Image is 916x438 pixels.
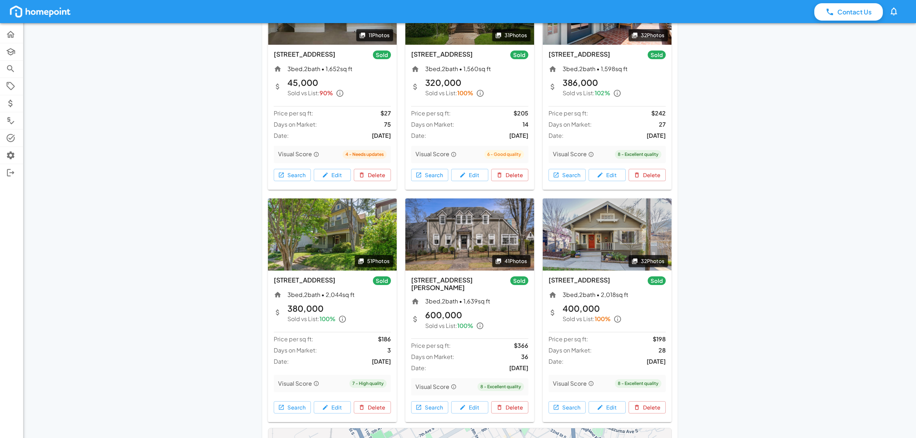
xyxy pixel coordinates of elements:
h6: 380,000 [287,302,347,323]
button: 31Photos [492,29,530,41]
p: Visual Score [415,383,449,391]
button: 32Photos [629,255,668,267]
svg: This is a score from 1 to 10 that represents how this property looks visually. [588,152,594,157]
p: 100 % [457,322,473,330]
p: [DATE] [509,132,528,140]
p: $242 [651,109,666,118]
p: Sold vs List: [287,89,320,97]
p: 27 [659,121,666,129]
p: [DATE] [647,358,666,366]
p: 3 bed, 2 bath • 2,018 sq ft [563,291,628,299]
p: Days on Market: [411,121,454,129]
button: Search [411,169,448,181]
p: Price per sq ft: [274,335,313,343]
p: Sold vs List: [563,315,595,323]
h6: 320,000 [425,76,484,97]
button: Edit [451,169,488,181]
svg: This is a score from 1 to 10 that represents how this property looks visually. [313,381,319,386]
p: Sold vs List: [287,315,320,323]
p: 3 bed, 2 bath • 1,598 sq ft [563,65,627,73]
p: Price per sq ft: [411,342,451,350]
p: [DATE] [372,358,391,366]
button: Edit [314,169,351,181]
p: 3 [387,346,391,355]
p: 100 % [320,315,335,323]
p: Date: [274,132,289,140]
span: 8 - Excellent quality [477,384,524,390]
p: Visual Score [553,150,587,158]
button: Delete [629,401,666,413]
h6: 386,000 [563,76,621,97]
h6: 600,000 [425,308,484,330]
p: Price per sq ft: [411,109,451,118]
p: $366 [514,342,528,350]
h3: 1464 Milner Crescent [411,276,507,292]
svg: This is a score from 1 to 10 that represents how this property looks visually. [588,381,594,386]
button: Delete [354,169,391,181]
button: Search [274,169,311,181]
span: 7 - High quality [349,380,387,387]
h3: 1161 16th Avenue [274,276,370,284]
p: $205 [514,109,528,118]
p: 14 [523,121,528,129]
p: Price per sq ft: [549,335,588,343]
p: Date: [549,132,564,140]
h3: 530 10th Avenue [549,51,645,58]
p: Days on Market: [411,353,454,361]
h6: 45,000 [287,76,344,97]
button: Delete [491,169,528,181]
p: $27 [380,109,391,118]
p: Date: [411,364,426,372]
button: Edit [589,401,626,413]
p: Days on Market: [549,346,592,355]
svg: This is the percentage of the list price that the sold price was over the list price. A number ov... [338,315,347,323]
p: Price per sq ft: [549,109,588,118]
span: 8 - Excellent quality [615,151,661,158]
button: Delete [629,169,666,181]
p: 90 % [320,89,333,97]
svg: This is the percentage of the list price that the sold price was over the list price. A number ov... [613,89,621,97]
svg: This is a score from 1 to 10 that represents how this property looks visually. [451,152,457,157]
p: Visual Score [415,150,449,158]
svg: This is the percentage of the list price that the sold price was over the list price. A number ov... [613,315,622,323]
h3: 29 16th Avenue [274,51,370,58]
span: 8 - Excellent quality [615,380,661,387]
img: 1464 Milner Crescent [405,198,534,271]
p: Days on Market: [549,121,592,129]
h6: 400,000 [563,302,622,323]
p: 3 bed, 2 bath • 1,560 sq ft [425,65,491,73]
span: Sold [510,277,528,285]
span: Sold [373,51,391,59]
p: 75 [384,121,391,129]
svg: This is a score from 1 to 10 that represents how this property looks visually. [451,384,457,390]
p: 102 % [595,89,610,97]
p: 3 bed, 2 bath • 1,652 sq ft [287,65,352,73]
span: Sold [373,277,391,285]
button: Search [274,401,311,413]
p: Days on Market: [274,346,317,355]
p: 100 % [457,89,473,97]
span: Sold [510,51,528,59]
p: 100 % [595,315,611,323]
p: Sold vs List: [425,89,457,97]
button: Delete [491,401,528,413]
h3: 1033 19th Avenue [411,51,507,58]
svg: This is a score from 1 to 10 that represents how this property looks visually. [313,152,319,157]
p: [DATE] [372,132,391,140]
p: Visual Score [553,380,587,388]
img: 1161 16th Avenue [268,198,397,271]
button: 32Photos [629,29,668,41]
button: Search [549,169,586,181]
p: [DATE] [509,364,528,372]
p: Date: [274,358,289,366]
p: $198 [653,335,666,343]
img: homepoint_logo_white.png [9,4,72,19]
span: Sold [648,277,666,285]
svg: This is the percentage of the list price that the sold price was over the list price. A number ov... [336,89,344,97]
img: 1511 13th Place [543,198,671,271]
p: Date: [549,358,564,366]
p: Contact Us [837,7,872,17]
p: 3 bed, 2 bath • 1,639 sq ft [425,297,490,306]
svg: This is the percentage of the list price that the sold price was over the list price. A number ov... [476,89,484,97]
button: 41Photos [492,255,530,267]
